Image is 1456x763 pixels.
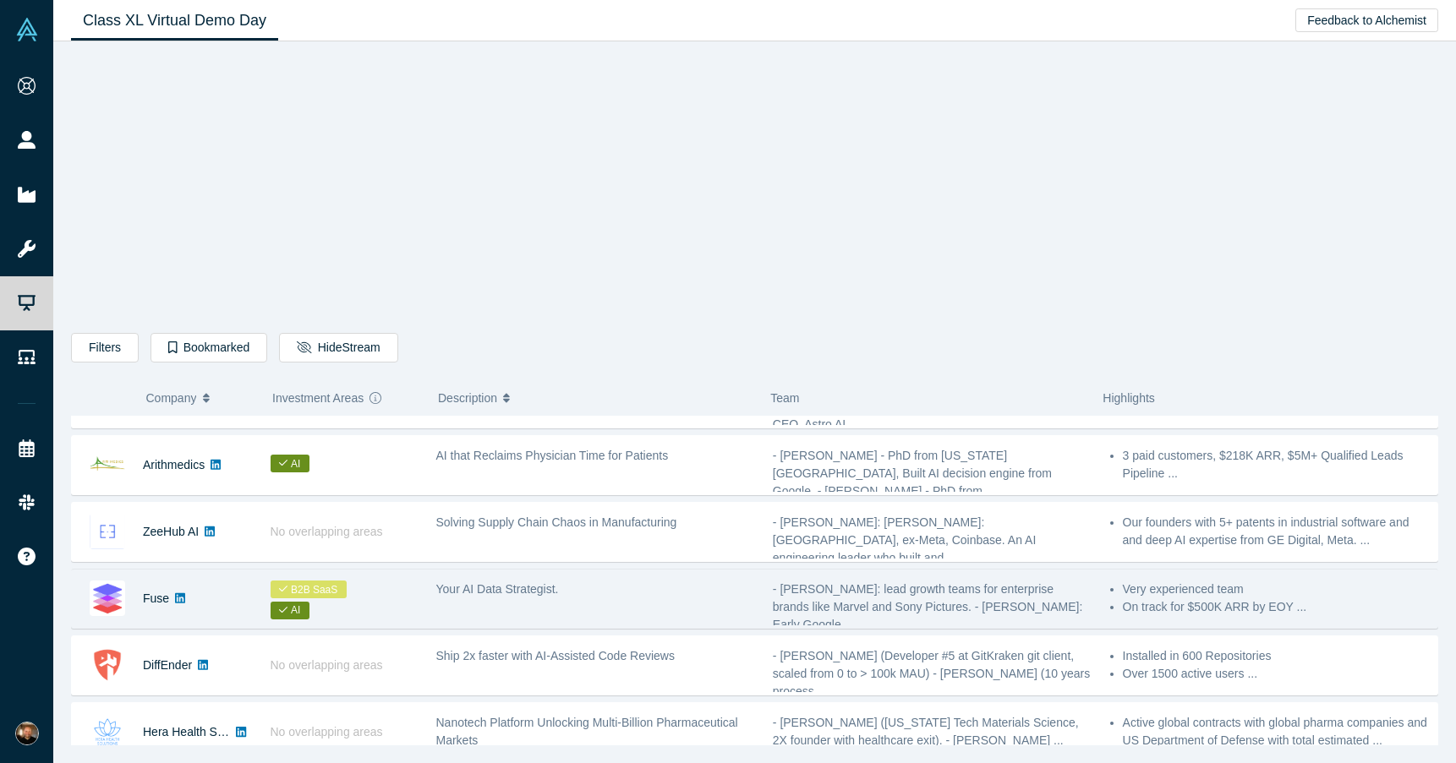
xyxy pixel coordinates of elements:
iframe: Alchemist Class XL Demo Day: Vault [519,55,991,320]
span: No overlapping areas [271,658,383,672]
img: Alchemist Vault Logo [15,18,39,41]
span: Your AI Data Strategist. [436,582,559,596]
span: No overlapping areas [271,525,383,538]
span: B2B SaaS [271,580,347,598]
button: Description [438,380,753,416]
button: HideStream [279,333,397,362]
span: No overlapping areas [271,725,383,738]
a: DiffEnder [143,658,192,672]
li: Over 1500 active users ... [1123,665,1429,683]
li: On track for $500K ARR by EOY ... [1123,598,1429,616]
a: Arithmedics [143,458,205,471]
span: AI [271,602,309,619]
span: - [PERSON_NAME] ([US_STATE] Tech Materials Science, 2X founder with healthcare exit). - [PERSON_N... [773,716,1079,747]
img: Arithmedics's Logo [90,447,125,482]
li: Our founders with 5+ patents in industrial software and and deep AI expertise from GE Digital, Me... [1123,514,1429,549]
li: Very experienced team [1123,580,1429,598]
span: - [PERSON_NAME] (Developer #5 at GitKraken git client, scaled from 0 to > 100k MAU) - [PERSON_NAM... [773,649,1090,698]
li: 3 paid customers, $218K ARR, $5M+ Qualified Leads Pipeline ... [1123,447,1429,482]
span: - [PERSON_NAME]: [PERSON_NAME]: [GEOGRAPHIC_DATA], ex-Meta, Coinbase. An AI engineering leader wh... [773,515,1037,564]
button: Bookmarked [151,333,267,362]
img: DiffEnder's Logo [90,647,125,683]
a: ZeeHub AI [143,525,199,538]
span: - [PERSON_NAME]: lead growth teams for enterprise brands like Marvel and Sony Pictures. - [PERSON... [773,582,1082,631]
span: Investment Areas [272,380,364,416]
span: Nanotech Platform Unlocking Multi-Billion Pharmaceutical Markets [436,716,738,747]
button: Company [146,380,255,416]
span: Company [146,380,197,416]
span: Solving Supply Chain Chaos in Manufacturing [436,515,677,529]
span: AI [271,455,309,472]
li: Installed in 600 Repositories [1123,647,1429,665]
img: Fuse's Logo [90,580,125,616]
span: Highlights [1103,391,1154,405]
button: Filters [71,333,139,362]
span: - [PERSON_NAME] - PhD from [US_STATE][GEOGRAPHIC_DATA], Built AI decision engine from Google, - [... [773,449,1052,498]
li: Active global contracts with global pharma companies and US Department of Defense with total esti... [1123,714,1429,749]
span: Ship 2x faster with AI-Assisted Code Reviews [436,649,675,662]
span: Description [438,380,497,416]
span: Team [770,391,799,405]
button: Feedback to Alchemist [1295,8,1438,32]
a: Fuse [143,591,169,605]
a: Hera Health Solutions [143,725,258,738]
img: Hera Health Solutions's Logo [90,714,125,749]
a: Class XL Virtual Demo Day [71,1,278,41]
img: ZeeHub AI's Logo [90,514,125,549]
img: Jeff Cherkassky's Account [15,722,39,745]
span: AI that Reclaims Physician Time for Patients [436,449,669,462]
